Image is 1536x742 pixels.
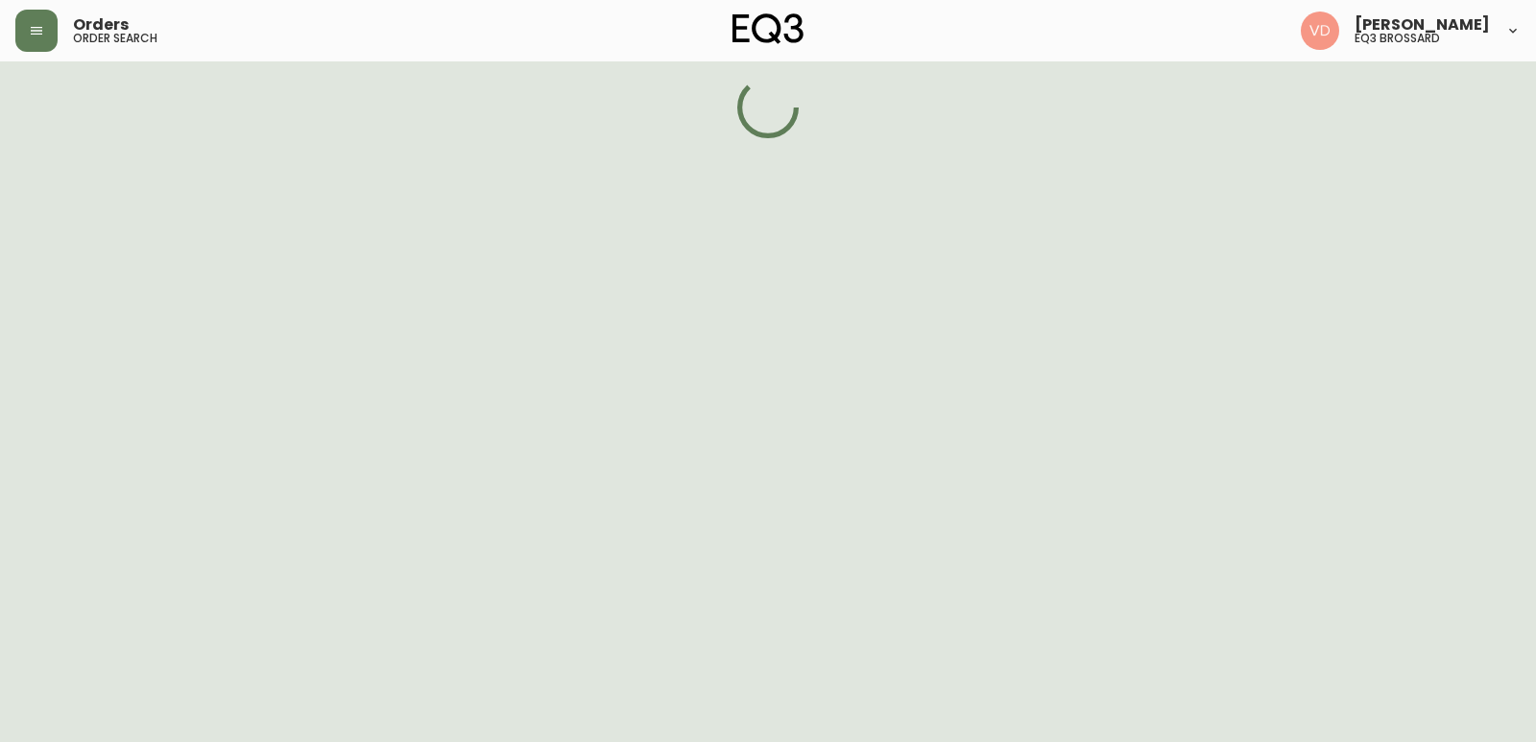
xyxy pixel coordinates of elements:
img: logo [732,13,804,44]
span: Orders [73,17,129,33]
h5: order search [73,33,157,44]
img: 34cbe8de67806989076631741e6a7c6b [1301,12,1339,50]
h5: eq3 brossard [1355,33,1440,44]
span: [PERSON_NAME] [1355,17,1490,33]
